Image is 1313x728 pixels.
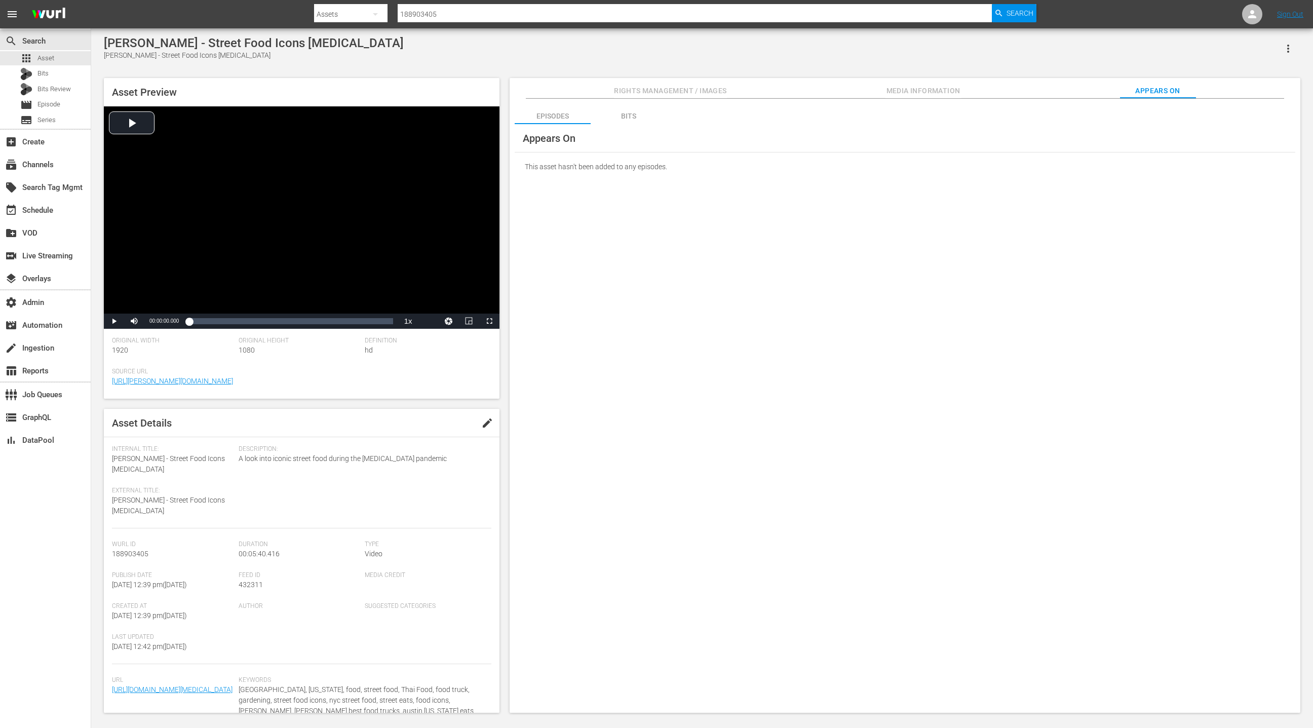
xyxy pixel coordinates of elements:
button: Episodes [515,104,591,124]
button: Mute [124,314,144,329]
div: This asset hasn't been added to any episodes. [515,152,1295,181]
span: Asset Preview [112,86,177,98]
div: Bits [591,104,667,128]
span: Asset Details [112,417,172,429]
span: menu [6,8,18,20]
span: [DATE] 12:39 pm ( [DATE] ) [112,611,187,620]
span: Keywords [239,676,486,684]
div: Episodes [515,104,591,128]
span: Source Url [112,368,486,376]
span: A look into iconic street food during the [MEDICAL_DATA] pandemic [239,453,486,464]
span: Bits Review [37,84,71,94]
span: Original Width [112,337,234,345]
span: Duration [239,541,360,549]
span: Appears On [1119,85,1195,97]
div: Video Player [104,106,499,329]
span: Video [365,550,382,558]
span: Create [5,136,17,148]
span: edit [481,417,493,429]
span: Publish Date [112,571,234,580]
a: [URL][DOMAIN_NAME][MEDICAL_DATA] [112,685,233,694]
span: 1080 [239,346,255,354]
span: Episode [20,99,32,111]
span: [DATE] 12:39 pm ( [DATE] ) [112,581,187,589]
span: Type [365,541,486,549]
button: Jump To Time [439,314,459,329]
span: Channels [5,159,17,171]
span: Job Queues [5,389,17,401]
span: Description: [239,445,486,453]
div: Progress Bar [189,318,393,324]
span: VOD [5,227,17,239]
span: Asset [37,53,54,63]
span: Series [20,114,32,126]
div: Bits [20,68,32,80]
span: Series [37,115,56,125]
span: 00:00:00.000 [149,318,179,324]
span: hd [365,346,373,354]
button: Fullscreen [479,314,499,329]
span: Appears On [523,132,575,144]
span: Original Height [239,337,360,345]
img: ans4CAIJ8jUAAAAAAAAAAAAAAAAAAAAAAAAgQb4GAAAAAAAAAAAAAAAAAAAAAAAAJMjXAAAAAAAAAAAAAAAAAAAAAAAAgAT5G... [24,3,73,26]
span: External Title: [112,487,234,495]
span: Live Streaming [5,250,17,262]
button: Bits [591,104,667,124]
span: Wurl Id [112,541,234,549]
span: Search Tag Mgmt [5,181,17,194]
div: [PERSON_NAME] - Street Food Icons [MEDICAL_DATA] [104,50,404,61]
span: 1920 [112,346,128,354]
span: [DATE] 12:42 pm ( [DATE] ) [112,642,187,650]
button: edit [475,411,499,435]
span: Author [239,602,360,610]
span: Automation [5,319,17,331]
span: Search [5,35,17,47]
span: GraphQL [5,411,17,424]
button: Search [992,4,1036,22]
span: DataPool [5,434,17,446]
span: Feed ID [239,571,360,580]
span: Bits [37,68,49,79]
span: [PERSON_NAME] - Street Food Icons [MEDICAL_DATA] [112,496,225,515]
a: [URL][PERSON_NAME][DOMAIN_NAME] [112,377,233,385]
span: [GEOGRAPHIC_DATA], [US_STATE], food, street food, Thai Food, food truck, gardening, street food i... [239,684,486,727]
span: Definition [365,337,486,345]
span: Asset [20,52,32,64]
button: Play [104,314,124,329]
span: Admin [5,296,17,309]
div: [PERSON_NAME] - Street Food Icons [MEDICAL_DATA] [104,36,404,50]
span: 432311 [239,581,263,589]
span: 00:05:40.416 [239,550,280,558]
span: Internal Title: [112,445,234,453]
span: Rights Management / Images [614,85,726,97]
span: Media Credit [365,571,486,580]
span: Reports [5,365,17,377]
div: Bits Review [20,83,32,95]
span: [PERSON_NAME] - Street Food Icons [MEDICAL_DATA] [112,454,225,473]
button: Picture-in-Picture [459,314,479,329]
span: Ingestion [5,342,17,354]
span: Search [1007,4,1033,22]
span: 188903405 [112,550,148,558]
a: Sign Out [1277,10,1303,18]
span: Media Information [885,85,961,97]
span: Created At [112,602,234,610]
span: Schedule [5,204,17,216]
button: Playback Rate [398,314,418,329]
span: Suggested Categories [365,602,486,610]
span: Last Updated [112,633,234,641]
span: Overlays [5,273,17,285]
span: Episode [37,99,60,109]
span: Url [112,676,234,684]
